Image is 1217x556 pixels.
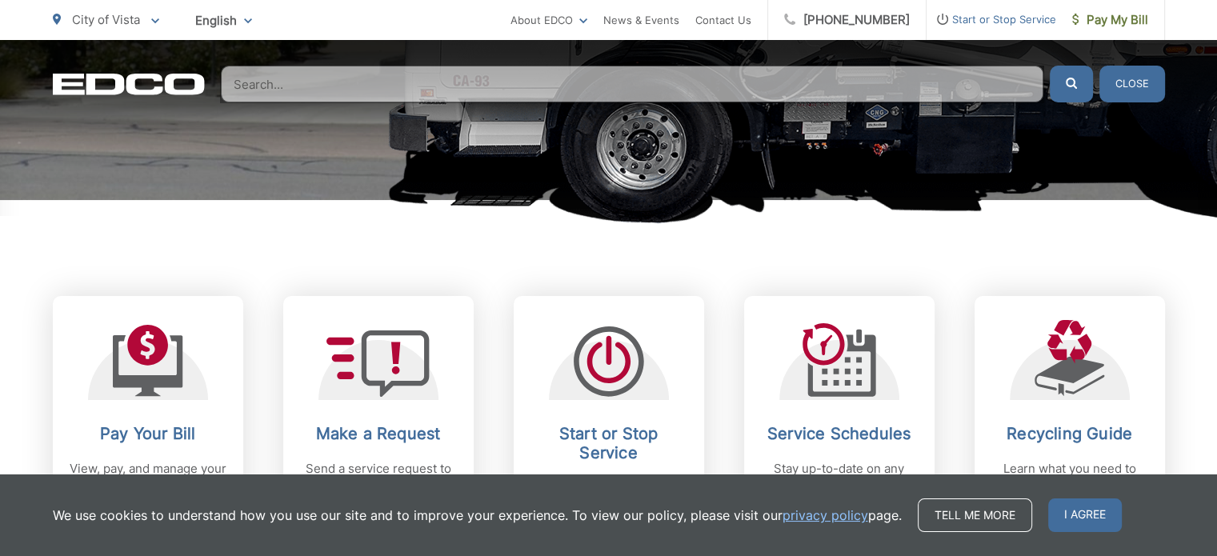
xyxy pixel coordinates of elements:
[283,296,474,541] a: Make a Request Send a service request to EDCO.
[991,459,1149,498] p: Learn what you need to know about recycling.
[53,73,205,95] a: EDCD logo. Return to the homepage.
[530,424,688,462] h2: Start or Stop Service
[760,459,919,498] p: Stay up-to-date on any changes in schedules.
[183,6,264,34] span: English
[918,498,1032,532] a: Tell me more
[72,12,140,27] span: City of Vista
[1050,66,1093,102] button: Submit the search query.
[1072,10,1148,30] span: Pay My Bill
[744,296,935,541] a: Service Schedules Stay up-to-date on any changes in schedules.
[760,424,919,443] h2: Service Schedules
[1048,498,1122,532] span: I agree
[53,296,243,541] a: Pay Your Bill View, pay, and manage your bill online.
[991,424,1149,443] h2: Recycling Guide
[1099,66,1165,102] button: Close
[299,424,458,443] h2: Make a Request
[603,10,679,30] a: News & Events
[510,10,587,30] a: About EDCO
[69,424,227,443] h2: Pay Your Bill
[783,506,868,525] a: privacy policy
[69,459,227,498] p: View, pay, and manage your bill online.
[299,459,458,498] p: Send a service request to EDCO.
[53,506,902,525] p: We use cookies to understand how you use our site and to improve your experience. To view our pol...
[695,10,751,30] a: Contact Us
[221,66,1043,102] input: Search
[975,296,1165,541] a: Recycling Guide Learn what you need to know about recycling.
